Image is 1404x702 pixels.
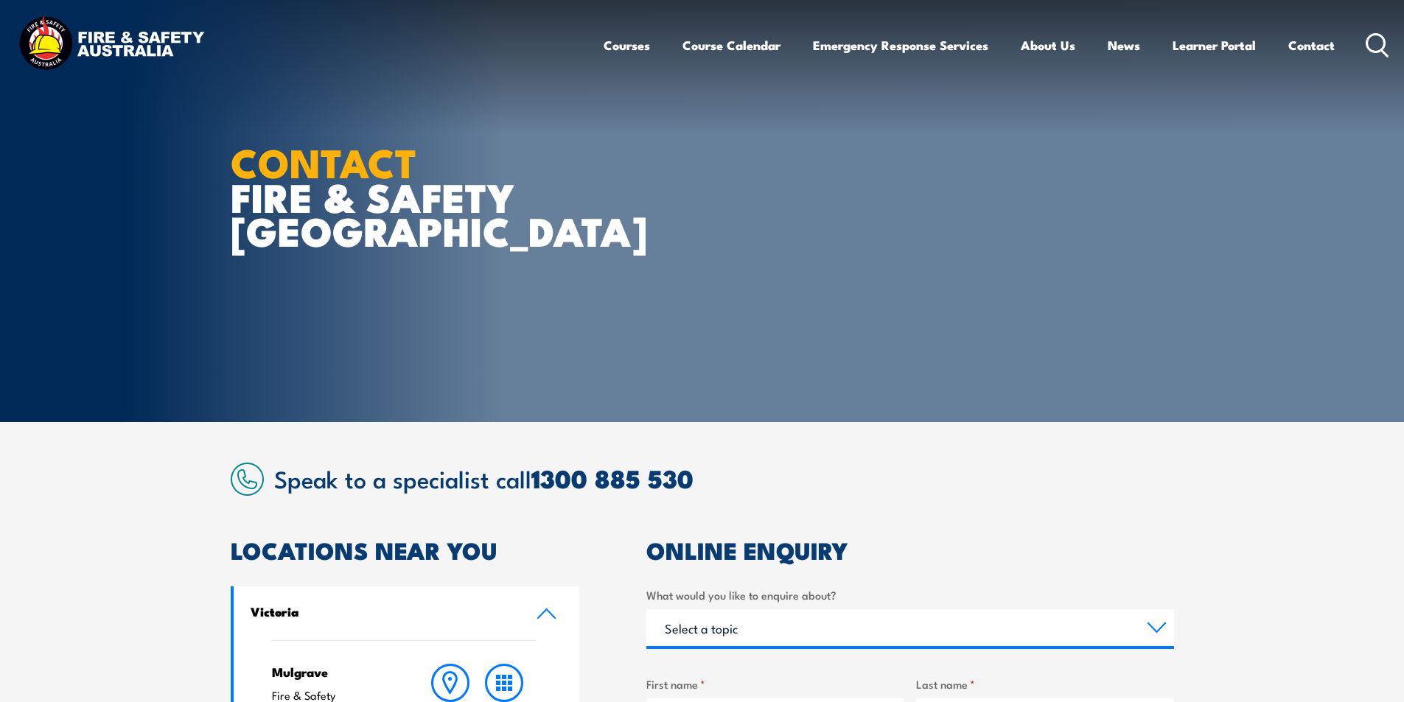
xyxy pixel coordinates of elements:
[646,675,904,692] label: First name
[682,26,780,65] a: Course Calendar
[646,586,1174,603] label: What would you like to enquire about?
[1173,26,1256,65] a: Learner Portal
[274,465,1174,491] h2: Speak to a specialist call
[1288,26,1335,65] a: Contact
[813,26,988,65] a: Emergency Response Services
[646,539,1174,560] h2: ONLINE ENQUIRY
[251,603,514,619] h4: Victoria
[231,144,595,248] h1: FIRE & SAFETY [GEOGRAPHIC_DATA]
[231,130,417,192] strong: CONTACT
[272,664,395,680] h4: Mulgrave
[234,586,580,640] a: Victoria
[1108,26,1140,65] a: News
[531,458,694,497] a: 1300 885 530
[231,539,580,560] h2: LOCATIONS NEAR YOU
[604,26,650,65] a: Courses
[916,675,1174,692] label: Last name
[1021,26,1075,65] a: About Us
